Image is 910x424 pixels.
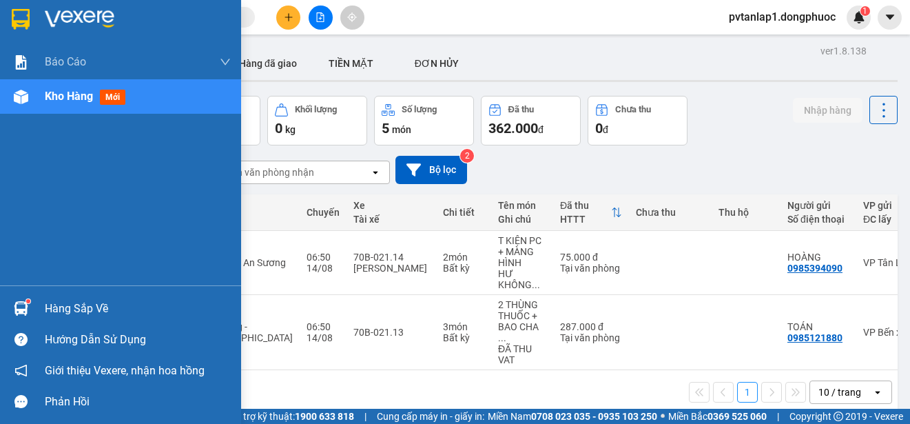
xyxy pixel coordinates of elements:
div: Số lượng [402,105,437,114]
th: Toggle SortBy [553,194,629,231]
span: ... [532,279,540,290]
span: aim [347,12,357,22]
div: Tên món [498,200,546,211]
div: 06:50 [307,252,340,263]
div: HƯ KHÔNG ĐỀN [498,268,546,290]
span: kg [285,124,296,135]
span: ĐƠN HỦY [415,58,459,69]
button: Bộ lọc [395,156,467,184]
div: Đã thu [508,105,534,114]
div: HOÀNG [787,252,849,263]
div: Tại văn phòng [560,332,622,343]
button: Hàng đã giao [228,47,308,80]
div: HTTT [560,214,611,225]
strong: 1900 633 818 [295,411,354,422]
div: 14/08 [307,332,340,343]
div: Chưa thu [636,207,705,218]
span: món [392,124,411,135]
span: caret-down [884,11,896,23]
div: 0985121880 [787,332,842,343]
div: 0985394090 [787,263,842,274]
div: Phản hồi [45,392,231,412]
button: caret-down [878,6,902,30]
span: VPTL1408250001 [69,88,143,98]
div: 3 món [443,321,484,332]
div: 287.000 đ [560,321,622,332]
strong: ĐỒNG PHƯỚC [109,8,189,19]
div: Người gửi [787,200,849,211]
div: TOÁN [787,321,849,332]
sup: 2 [460,149,474,163]
span: 0 [275,120,282,137]
span: Bến xe [GEOGRAPHIC_DATA] [109,22,185,39]
button: Số lượng5món [374,96,474,145]
span: 1 [862,6,867,16]
span: Tân Biên - An Sương [200,257,286,268]
span: An Sương - [GEOGRAPHIC_DATA] [200,321,293,343]
button: Nhập hàng [793,98,862,123]
span: file-add [316,12,325,22]
button: Chưa thu0đ [588,96,687,145]
div: Hướng dẫn sử dụng [45,330,231,350]
div: 70B-021.14 [353,252,429,263]
img: solution-icon [14,55,28,70]
span: đ [603,124,608,135]
div: Khối lượng [295,105,337,114]
div: ĐÃ THU VAT [498,343,546,365]
div: 10 / trang [818,385,861,399]
button: 1 [737,382,758,403]
div: 70B-021.13 [353,327,429,338]
button: plus [276,6,300,30]
img: warehouse-icon [14,301,28,316]
strong: 0369 525 060 [707,411,767,422]
img: logo-vxr [12,9,30,30]
div: Đã thu [560,200,611,211]
sup: 1 [26,299,30,303]
div: Ghi chú [498,214,546,225]
span: ... [498,332,506,343]
img: warehouse-icon [14,90,28,104]
div: Xe [353,200,429,211]
span: question-circle [14,333,28,346]
span: TIỀN MẶT [329,58,373,69]
span: 06:23:27 [DATE] [30,100,84,108]
span: 0 [595,120,603,137]
span: | [364,409,366,424]
span: Hotline: 19001152 [109,61,169,70]
button: Khối lượng0kg [267,96,367,145]
div: 06:50 [307,321,340,332]
div: Chọn văn phòng nhận [220,165,314,179]
span: mới [100,90,125,105]
span: 5 [382,120,389,137]
button: Đã thu362.000đ [481,96,581,145]
div: [PERSON_NAME] [353,263,429,274]
img: logo [5,8,66,69]
img: icon-new-feature [853,11,865,23]
span: copyright [834,412,843,421]
span: In ngày: [4,100,84,108]
span: down [220,57,231,68]
div: Chi tiết [443,207,484,218]
div: Tuyến [200,207,293,218]
div: Chuyến [307,207,340,218]
span: 01 Võ Văn Truyện, KP.1, Phường 2 [109,41,189,59]
span: [PERSON_NAME]: [4,89,143,97]
div: Tài xế [353,214,429,225]
div: 2 THÙNG THUỐC + BAO CHAY THUỐC [498,299,546,343]
div: Thu hộ [718,207,774,218]
button: aim [340,6,364,30]
span: ⚪️ [661,414,665,419]
span: Giới thiệu Vexere, nhận hoa hồng [45,362,205,379]
span: Kho hàng [45,90,93,103]
div: 2 món [443,252,484,263]
span: Miền Nam [488,409,657,424]
span: Hỗ trợ kỹ thuật: [229,409,354,424]
span: notification [14,364,28,377]
svg: open [370,167,381,178]
div: Bất kỳ [443,263,484,274]
span: | [777,409,779,424]
span: message [14,395,28,408]
svg: open [872,387,883,398]
div: Chưa thu [615,105,651,114]
strong: 0708 023 035 - 0935 103 250 [531,411,657,422]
